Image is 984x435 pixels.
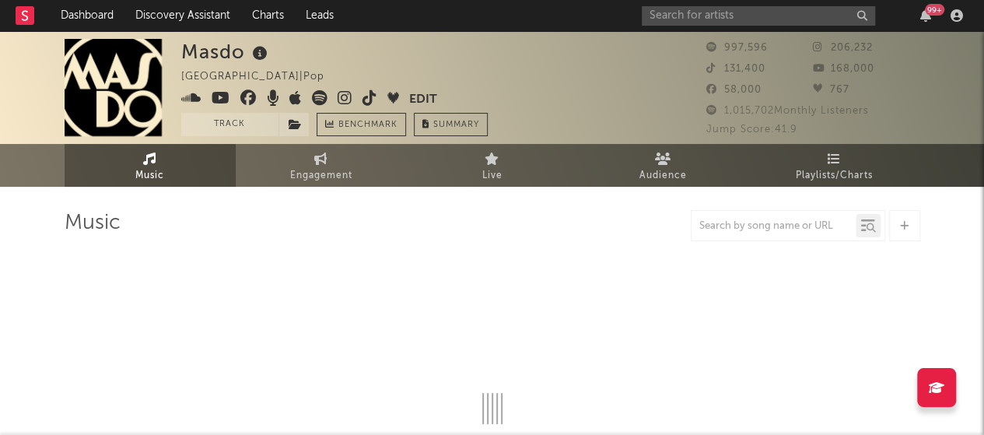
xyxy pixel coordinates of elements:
[290,167,352,185] span: Engagement
[65,144,236,187] a: Music
[796,167,873,185] span: Playlists/Charts
[706,125,797,135] span: Jump Score: 41.9
[706,85,762,95] span: 58,000
[813,85,849,95] span: 767
[414,113,488,136] button: Summary
[925,4,944,16] div: 99 +
[482,167,503,185] span: Live
[706,106,869,116] span: 1,015,702 Monthly Listeners
[407,144,578,187] a: Live
[813,64,874,74] span: 168,000
[642,6,875,26] input: Search for artists
[181,113,278,136] button: Track
[236,144,407,187] a: Engagement
[639,167,687,185] span: Audience
[813,43,873,53] span: 206,232
[409,90,437,110] button: Edit
[135,167,164,185] span: Music
[317,113,406,136] a: Benchmark
[433,121,479,129] span: Summary
[181,39,271,65] div: Masdo
[181,68,342,86] div: [GEOGRAPHIC_DATA] | Pop
[920,9,931,22] button: 99+
[706,43,768,53] span: 997,596
[692,220,856,233] input: Search by song name or URL
[706,64,765,74] span: 131,400
[578,144,749,187] a: Audience
[749,144,920,187] a: Playlists/Charts
[338,116,397,135] span: Benchmark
